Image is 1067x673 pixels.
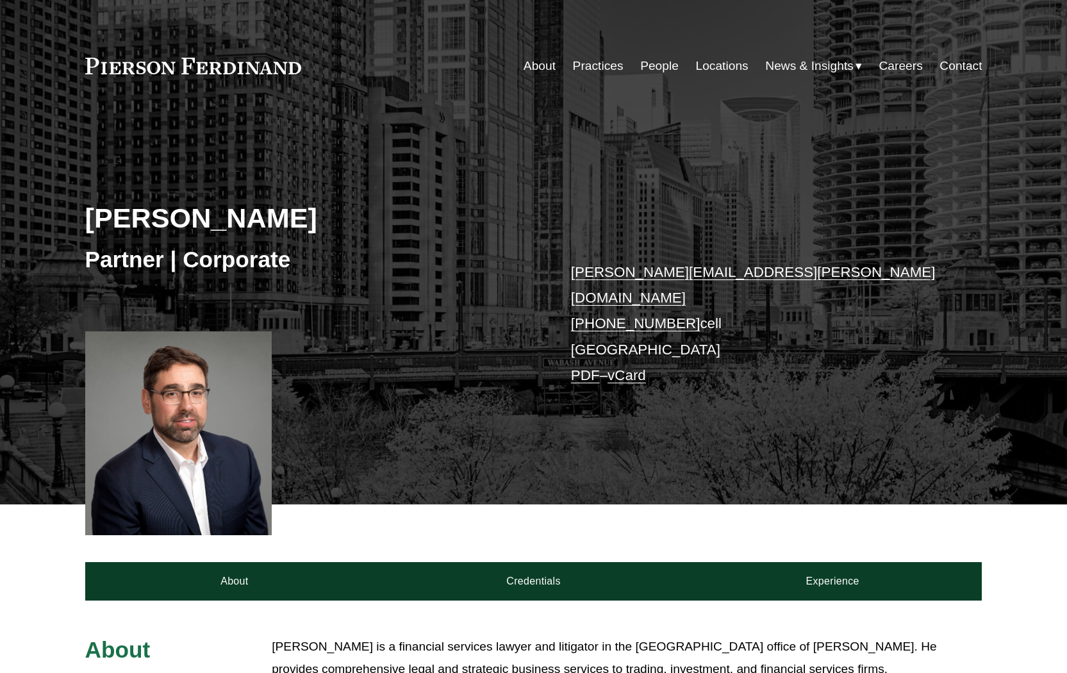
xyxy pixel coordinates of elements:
a: Credentials [384,562,683,601]
a: [PHONE_NUMBER] [571,315,700,331]
a: PDF [571,367,600,383]
span: News & Insights [765,55,854,78]
a: Experience [683,562,982,601]
span: About [85,637,151,662]
a: Contact [939,54,982,78]
p: cell [GEOGRAPHIC_DATA] – [571,260,945,389]
h2: [PERSON_NAME] [85,201,534,235]
a: About [85,562,385,601]
a: Careers [879,54,922,78]
a: folder dropdown [765,54,862,78]
a: vCard [608,367,646,383]
a: Locations [696,54,749,78]
a: Practices [573,54,624,78]
a: [PERSON_NAME][EMAIL_ADDRESS][PERSON_NAME][DOMAIN_NAME] [571,264,936,306]
a: People [640,54,679,78]
h3: Partner | Corporate [85,245,534,274]
a: About [524,54,556,78]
